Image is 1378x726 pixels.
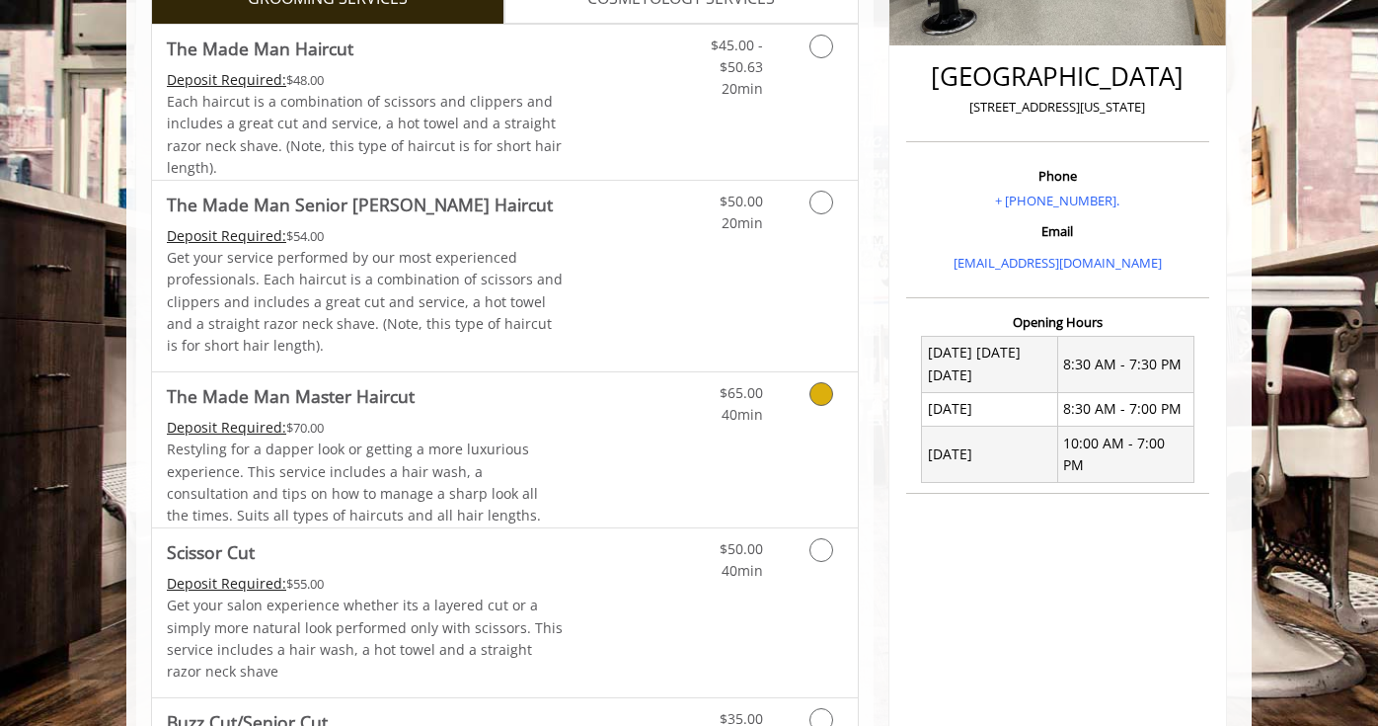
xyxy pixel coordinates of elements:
span: $65.00 [720,383,763,402]
b: The Made Man Master Haircut [167,382,415,410]
span: 40min [722,405,763,424]
a: + [PHONE_NUMBER]. [995,192,1119,209]
td: [DATE] [DATE] [DATE] [922,336,1058,392]
span: 20min [722,213,763,232]
span: This service needs some Advance to be paid before we block your appointment [167,574,286,593]
span: This service needs some Advance to be paid before we block your appointment [167,70,286,89]
p: [STREET_ADDRESS][US_STATE] [911,97,1204,118]
h3: Opening Hours [906,315,1209,329]
b: The Made Man Haircut [167,35,353,62]
span: Restyling for a dapper look or getting a more luxurious experience. This service includes a hair ... [167,440,541,524]
span: $50.00 [720,539,763,558]
h3: Email [911,224,1204,238]
td: 8:30 AM - 7:00 PM [1057,392,1193,426]
span: 20min [722,79,763,98]
td: 10:00 AM - 7:00 PM [1057,427,1193,483]
a: [EMAIL_ADDRESS][DOMAIN_NAME] [954,254,1162,272]
div: $54.00 [167,225,564,247]
p: Get your salon experience whether its a layered cut or a simply more natural look performed only ... [167,595,564,684]
td: 8:30 AM - 7:30 PM [1057,336,1193,392]
span: This service needs some Advance to be paid before we block your appointment [167,418,286,437]
span: This service needs some Advance to be paid before we block your appointment [167,226,286,245]
p: Get your service performed by our most experienced professionals. Each haircut is a combination o... [167,247,564,358]
span: Each haircut is a combination of scissors and clippers and includes a great cut and service, a ho... [167,92,562,177]
div: $70.00 [167,417,564,439]
td: [DATE] [922,427,1058,483]
span: $50.00 [720,192,763,210]
span: $45.00 - $50.63 [711,36,763,76]
div: $48.00 [167,69,564,91]
h3: Phone [911,169,1204,183]
b: Scissor Cut [167,538,255,566]
td: [DATE] [922,392,1058,426]
span: 40min [722,561,763,580]
div: $55.00 [167,573,564,595]
h2: [GEOGRAPHIC_DATA] [911,62,1204,91]
b: The Made Man Senior [PERSON_NAME] Haircut [167,191,553,218]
